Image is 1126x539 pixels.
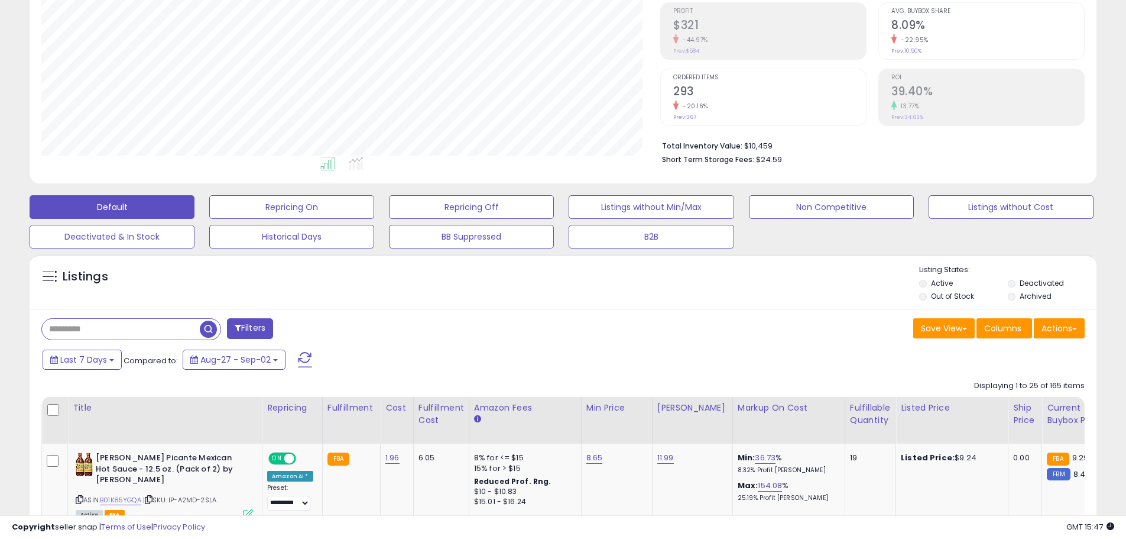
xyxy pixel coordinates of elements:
[913,318,975,338] button: Save View
[1034,318,1085,338] button: Actions
[1013,453,1033,463] div: 0.00
[901,402,1003,414] div: Listed Price
[143,495,216,505] span: | SKU: IP-A2MD-2SLA
[850,453,887,463] div: 19
[267,484,313,511] div: Preset:
[474,476,551,486] b: Reduced Prof. Rng.
[389,195,554,219] button: Repricing Off
[1072,452,1089,463] span: 9.29
[673,114,696,121] small: Prev: 367
[474,402,576,414] div: Amazon Fees
[657,402,728,414] div: [PERSON_NAME]
[679,102,708,111] small: -20.16%
[389,225,554,248] button: BB Suppressed
[63,269,108,285] h5: Listings
[200,354,271,366] span: Aug-27 - Sep-02
[124,355,178,366] span: Compared to:
[385,402,408,414] div: Cost
[673,8,866,15] span: Profit
[100,495,141,505] a: B01K85YGQA
[758,480,782,492] a: 154.08
[1020,291,1052,301] label: Archived
[385,452,400,464] a: 1.96
[901,452,955,463] b: Listed Price:
[891,18,1084,34] h2: 8.09%
[738,452,755,463] b: Min:
[1047,453,1069,466] small: FBA
[974,380,1085,392] div: Displaying 1 to 25 of 165 items
[738,453,836,475] div: %
[984,322,1021,334] span: Columns
[267,471,313,482] div: Amazon AI *
[929,195,1093,219] button: Listings without Cost
[327,402,375,414] div: Fulfillment
[897,102,919,111] small: 13.77%
[679,35,708,44] small: -44.97%
[209,225,374,248] button: Historical Days
[891,85,1084,101] h2: 39.40%
[1066,521,1114,532] span: 2025-09-10 15:47 GMT
[96,453,239,489] b: [PERSON_NAME] Picante Mexican Hot Sauce - 12.5 oz. (Pack of 2) by [PERSON_NAME]
[227,318,273,339] button: Filters
[327,453,349,466] small: FBA
[732,397,845,444] th: The percentage added to the cost of goods (COGS) that forms the calculator for Min & Max prices.
[891,114,923,121] small: Prev: 34.63%
[101,521,151,532] a: Terms of Use
[76,453,93,476] img: 51sWzePBvBL._SL40_.jpg
[749,195,914,219] button: Non Competitive
[43,350,122,370] button: Last 7 Days
[901,453,999,463] div: $9.24
[738,480,836,502] div: %
[153,521,205,532] a: Privacy Policy
[673,47,699,54] small: Prev: $584
[586,402,647,414] div: Min Price
[673,85,866,101] h2: 293
[474,487,572,497] div: $10 - $10.83
[662,154,754,164] b: Short Term Storage Fees:
[662,141,742,151] b: Total Inventory Value:
[73,402,257,414] div: Title
[294,454,313,464] span: OFF
[418,402,464,427] div: Fulfillment Cost
[738,402,840,414] div: Markup on Cost
[1073,469,1091,480] span: 8.49
[30,225,194,248] button: Deactivated & In Stock
[569,195,734,219] button: Listings without Min/Max
[12,522,205,533] div: seller snap | |
[474,453,572,463] div: 8% for <= $15
[931,291,974,301] label: Out of Stock
[60,354,107,366] span: Last 7 Days
[738,466,836,475] p: 8.32% Profit [PERSON_NAME]
[586,452,603,464] a: 8.65
[850,402,891,427] div: Fulfillable Quantity
[474,463,572,474] div: 15% for > $15
[897,35,929,44] small: -22.95%
[891,47,921,54] small: Prev: 10.50%
[756,154,782,165] span: $24.59
[30,195,194,219] button: Default
[267,402,317,414] div: Repricing
[891,8,1084,15] span: Avg. Buybox Share
[976,318,1032,338] button: Columns
[1047,402,1108,427] div: Current Buybox Price
[209,195,374,219] button: Repricing On
[12,521,55,532] strong: Copyright
[474,414,481,425] small: Amazon Fees.
[931,278,953,288] label: Active
[1020,278,1064,288] label: Deactivated
[657,452,674,464] a: 11.99
[474,497,572,507] div: $15.01 - $16.24
[891,75,1084,81] span: ROI
[183,350,285,370] button: Aug-27 - Sep-02
[270,454,284,464] span: ON
[1047,468,1070,480] small: FBM
[662,138,1076,152] li: $10,459
[1013,402,1037,427] div: Ship Price
[919,264,1096,276] p: Listing States:
[755,452,775,464] a: 36.73
[418,453,460,463] div: 6.05
[738,494,836,502] p: 25.19% Profit [PERSON_NAME]
[738,480,758,491] b: Max:
[673,75,866,81] span: Ordered Items
[673,18,866,34] h2: $321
